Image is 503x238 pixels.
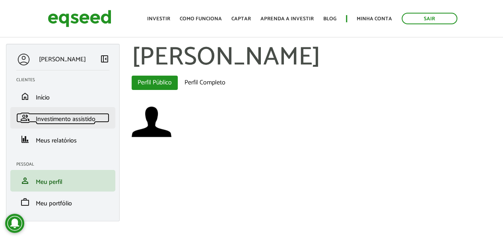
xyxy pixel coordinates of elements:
a: groupInvestimento assistido [16,113,109,123]
a: Como funciona [180,16,222,21]
span: Investimento assistido [36,114,95,125]
h2: Clientes [16,78,115,82]
a: Perfil Completo [179,76,231,90]
span: Meus relatórios [36,135,77,146]
span: person [20,176,30,185]
li: Início [10,86,115,107]
img: EqSeed [48,8,111,29]
li: Meus relatórios [10,129,115,150]
span: Meu perfil [36,177,62,187]
a: Perfil Público [132,76,178,90]
a: workMeu portfólio [16,197,109,207]
span: left_panel_close [100,54,109,64]
span: finance [20,135,30,144]
span: home [20,92,30,101]
a: homeInício [16,92,109,101]
span: Início [36,92,50,103]
a: Aprenda a investir [260,16,314,21]
a: Investir [147,16,170,21]
img: Foto de Emerson Piantkoski [132,102,171,142]
li: Meu perfil [10,170,115,191]
a: Ver perfil do usuário. [132,102,171,142]
li: Investimento assistido [10,107,115,129]
a: Minha conta [357,16,392,21]
a: personMeu perfil [16,176,109,185]
span: group [20,113,30,123]
h2: Pessoal [16,162,115,167]
a: Captar [231,16,251,21]
p: [PERSON_NAME] [39,56,86,63]
span: work [20,197,30,207]
a: Sair [402,13,457,24]
span: Meu portfólio [36,198,72,209]
a: Colapsar menu [100,54,109,65]
h1: [PERSON_NAME] [132,44,497,72]
li: Meu portfólio [10,191,115,213]
a: financeMeus relatórios [16,135,109,144]
a: Blog [323,16,336,21]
